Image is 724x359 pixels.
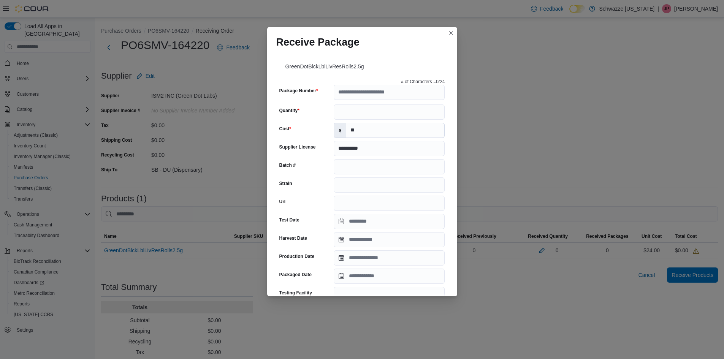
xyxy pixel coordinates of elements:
[279,290,312,296] label: Testing Facility
[279,108,299,114] label: Quantity
[334,250,445,266] input: Press the down key to open a popover containing a calendar.
[279,126,291,132] label: Cost
[334,269,445,284] input: Press the down key to open a popover containing a calendar.
[447,28,456,38] button: Closes this modal window
[279,162,296,168] label: Batch #
[334,232,445,247] input: Press the down key to open a popover containing a calendar.
[276,54,448,76] div: GreenDotBlckLblLivResRolls2.5g
[279,144,316,150] label: Supplier License
[279,253,315,259] label: Production Date
[276,36,360,48] h1: Receive Package
[279,180,292,187] label: Strain
[279,199,286,205] label: Url
[401,79,445,85] p: # of Characters = 0 /24
[334,123,346,138] label: $
[279,217,299,223] label: Test Date
[334,214,445,229] input: Press the down key to open a popover containing a calendar.
[279,235,307,241] label: Harvest Date
[279,88,318,94] label: Package Number
[279,272,312,278] label: Packaged Date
